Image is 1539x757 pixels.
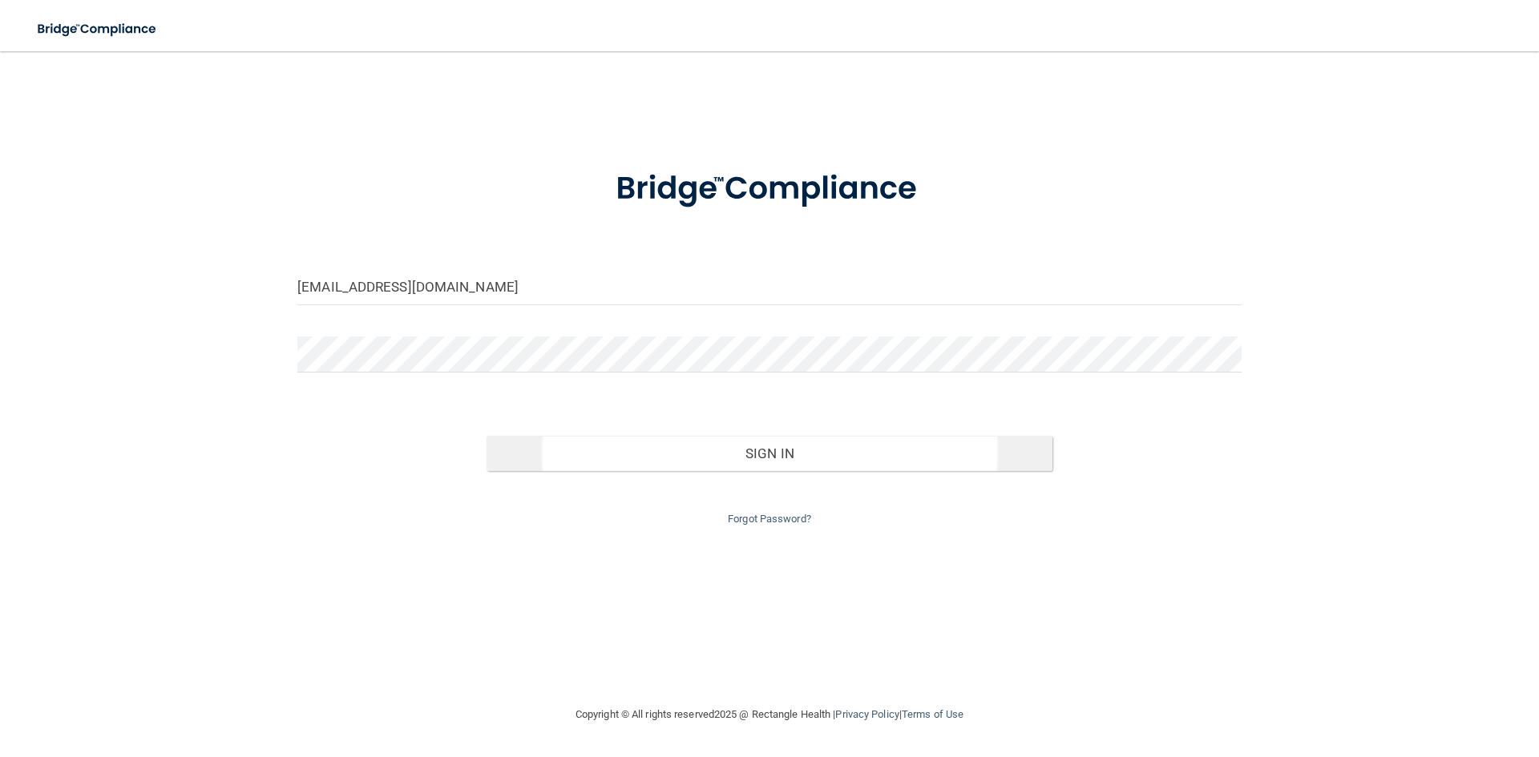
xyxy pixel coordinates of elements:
[835,708,899,720] a: Privacy Policy
[297,269,1242,305] input: Email
[583,147,956,231] img: bridge_compliance_login_screen.278c3ca4.svg
[902,708,963,720] a: Terms of Use
[477,689,1062,740] div: Copyright © All rights reserved 2025 @ Rectangle Health | |
[24,13,172,46] img: bridge_compliance_login_screen.278c3ca4.svg
[487,436,1053,471] button: Sign In
[728,513,811,525] a: Forgot Password?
